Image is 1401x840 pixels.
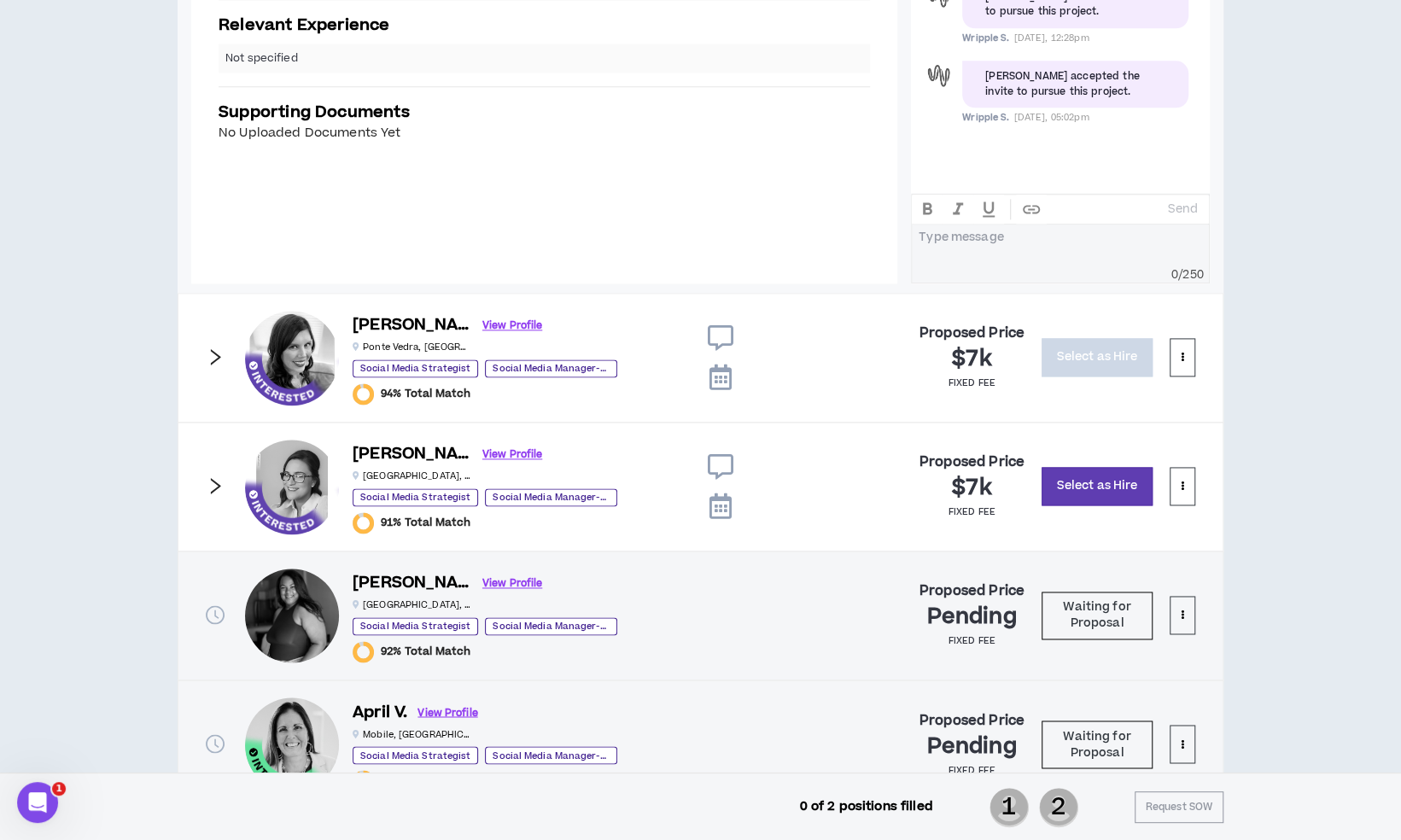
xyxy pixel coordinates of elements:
[799,797,932,816] p: 0 of 2 positions filled
[417,697,477,727] a: View Profile
[353,571,472,596] h6: [PERSON_NAME]
[962,111,1009,124] span: Wripple S.
[1039,786,1078,829] span: 2
[985,69,1165,99] div: [PERSON_NAME] accepted the invite to pursue this project.
[353,470,472,482] p: [GEOGRAPHIC_DATA] , [GEOGRAPHIC_DATA]
[1042,338,1153,376] button: Select as Hire
[949,505,995,519] p: fixed fee
[485,488,617,506] p: Social Media Manager-Paid+Owned
[381,516,470,529] span: 91% Total Match
[353,598,472,611] p: [GEOGRAPHIC_DATA] , [GEOGRAPHIC_DATA]
[206,605,225,624] span: clock-circle
[485,359,617,377] p: Social Media Manager-Paid+Owned
[949,376,995,390] p: fixed fee
[1042,467,1153,505] button: Select as Hire
[912,195,943,224] button: BOLD text
[1178,266,1204,283] span: / 250
[353,488,478,506] p: Social Media Strategist
[245,697,339,791] div: April V.
[206,347,225,366] span: right
[1168,201,1198,217] p: Send
[952,475,992,502] h2: $7k
[949,763,995,777] p: fixed fee
[245,311,339,405] div: Kathryn H.
[952,346,992,373] h2: $7k
[962,32,1009,44] span: Wripple S.
[1042,720,1153,768] button: Waiting for Proposal
[943,195,973,224] button: ITALIC text
[1013,32,1089,44] span: [DATE], 12:28pm
[949,634,995,648] p: fixed fee
[353,442,472,467] h6: [PERSON_NAME]
[919,454,1024,470] h4: Proposed Price
[17,782,58,823] iframe: Intercom live chat
[927,732,1017,760] h2: Pending
[485,617,617,635] p: Social Media Manager-Paid+Owned
[485,746,617,764] p: Social Media Manager-Paid+Owned
[219,14,870,37] h3: Relevant Experience
[1171,266,1178,283] span: 0
[924,61,954,90] div: Wripple S.
[219,101,870,124] h3: Supporting Documents
[482,569,542,598] a: View Profile
[353,700,407,725] h6: April V.
[353,313,472,338] h6: [PERSON_NAME]
[1042,592,1153,639] button: Waiting for Proposal
[482,440,542,470] a: View Profile
[1016,195,1047,224] button: create hypertext link
[52,782,66,796] span: 1
[381,645,470,658] span: 92% Total Match
[973,195,1004,224] button: UNDERLINE text
[206,476,225,495] span: right
[245,440,339,534] div: Cristina T.
[219,124,870,143] div: No Uploaded Documents Yet
[353,746,478,764] p: Social Media Strategist
[353,727,472,740] p: Mobile , [GEOGRAPHIC_DATA]
[919,712,1024,728] h4: Proposed Price
[353,341,472,353] p: Ponte Vedra , [GEOGRAPHIC_DATA]
[927,604,1017,631] h2: Pending
[245,569,339,662] div: Jasmine N.
[1161,197,1205,221] button: Send
[1135,791,1223,823] button: Request SOW
[1013,111,1089,124] span: [DATE], 05:02pm
[381,387,470,400] span: 94% Total Match
[989,786,1029,829] span: 1
[353,617,478,635] p: Social Media Strategist
[206,734,225,753] span: clock-circle
[219,44,870,73] p: Not specified
[482,311,542,341] a: View Profile
[919,583,1024,599] h4: Proposed Price
[353,359,478,377] p: Social Media Strategist
[919,325,1024,341] h4: Proposed Price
